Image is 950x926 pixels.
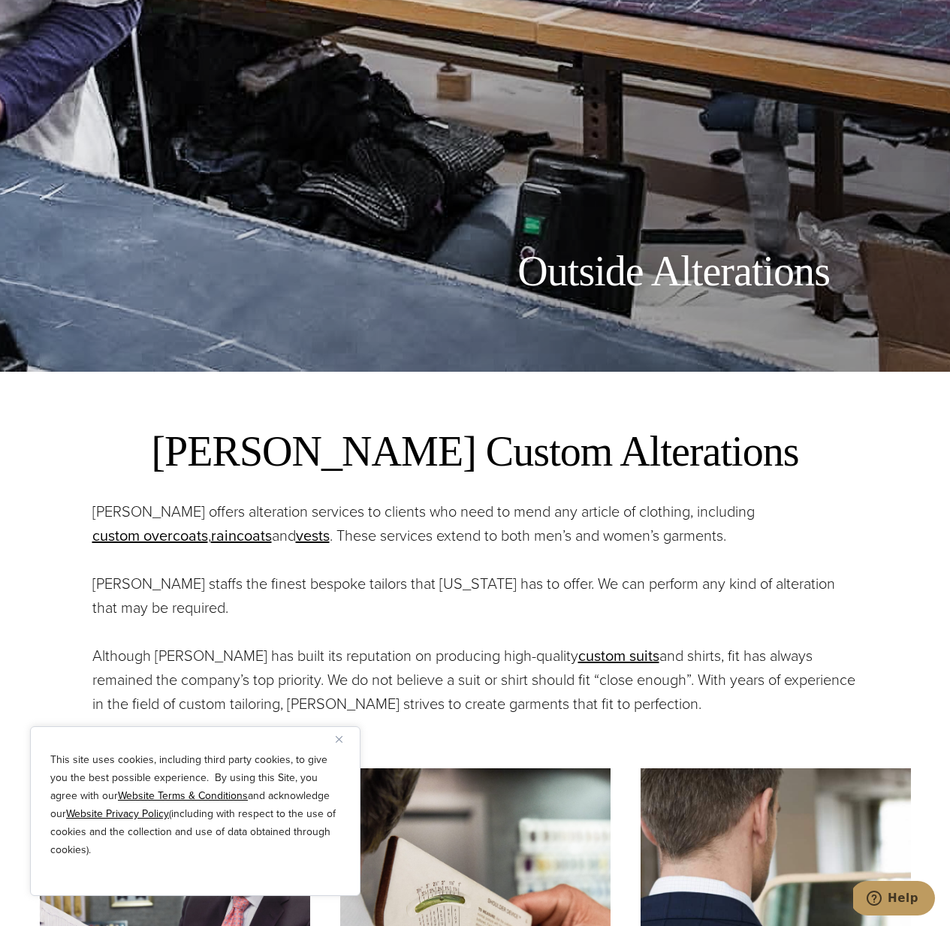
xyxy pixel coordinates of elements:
[853,881,935,918] iframe: Opens a widget where you can chat to one of our agents
[296,524,330,547] a: vests
[92,524,208,547] a: custom overcoats
[118,788,248,804] a: Website Terms & Conditions
[336,736,342,743] img: Close
[50,751,340,859] p: This site uses cookies, including third party cookies, to give you the best possible experience. ...
[92,499,858,547] p: [PERSON_NAME] offers alteration services to clients who need to mend any article of clothing, inc...
[211,524,272,547] a: raincoats
[517,246,830,297] h1: Outside Alterations
[92,424,858,478] h2: [PERSON_NAME] Custom Alterations
[66,806,169,822] a: Website Privacy Policy
[92,644,858,716] p: Although [PERSON_NAME] has built its reputation on producing high-quality and shirts, fit has alw...
[92,572,858,620] p: [PERSON_NAME] staffs the finest bespoke tailors that [US_STATE] has to offer. We can perform any ...
[336,730,354,748] button: Close
[578,644,659,667] a: custom suits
